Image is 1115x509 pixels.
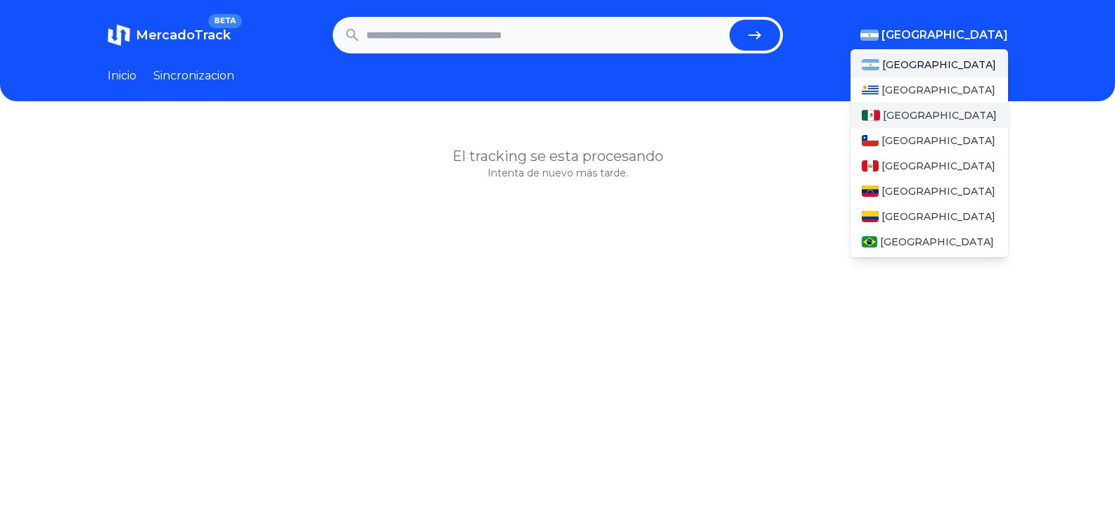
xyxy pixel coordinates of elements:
a: Argentina[GEOGRAPHIC_DATA] [850,52,1008,77]
span: [GEOGRAPHIC_DATA] [881,184,995,198]
a: MercadoTrackBETA [108,24,231,46]
img: Argentina [860,30,879,41]
span: [GEOGRAPHIC_DATA] [883,108,997,122]
a: Peru[GEOGRAPHIC_DATA] [850,153,1008,179]
img: Uruguay [862,84,879,96]
img: Venezuela [862,186,879,197]
img: Peru [862,160,879,172]
span: [GEOGRAPHIC_DATA] [881,210,995,224]
span: [GEOGRAPHIC_DATA] [881,27,1008,44]
h1: El tracking se esta procesando [108,146,1008,166]
span: [GEOGRAPHIC_DATA] [882,58,996,72]
a: Venezuela[GEOGRAPHIC_DATA] [850,179,1008,204]
img: MercadoTrack [108,24,130,46]
a: Brasil[GEOGRAPHIC_DATA] [850,229,1008,254]
img: Colombia [862,211,879,222]
a: Mexico[GEOGRAPHIC_DATA] [850,103,1008,128]
p: Intenta de nuevo más tarde. [108,166,1008,180]
img: Brasil [862,236,878,247]
a: Colombia[GEOGRAPHIC_DATA] [850,204,1008,229]
a: Inicio [108,67,136,84]
span: [GEOGRAPHIC_DATA] [881,83,995,97]
img: Chile [862,135,879,146]
a: Uruguay[GEOGRAPHIC_DATA] [850,77,1008,103]
span: [GEOGRAPHIC_DATA] [881,159,995,173]
img: Argentina [862,59,880,70]
a: Chile[GEOGRAPHIC_DATA] [850,128,1008,153]
span: BETA [208,14,241,28]
span: MercadoTrack [136,27,231,43]
span: [GEOGRAPHIC_DATA] [881,134,995,148]
span: [GEOGRAPHIC_DATA] [880,235,994,249]
img: Mexico [862,110,880,121]
button: [GEOGRAPHIC_DATA] [860,27,1008,44]
a: Sincronizacion [153,67,234,84]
